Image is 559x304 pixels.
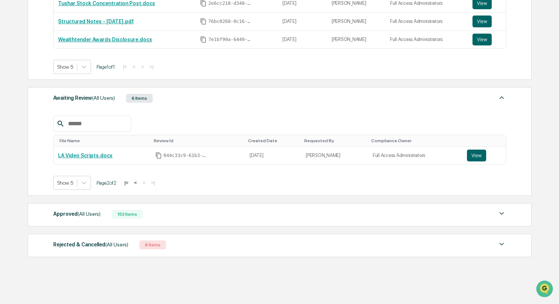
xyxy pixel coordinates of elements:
div: We're available if you need us! [25,64,94,70]
span: (All Users) [105,242,128,247]
div: 6 Items [126,94,153,103]
td: [DATE] [278,31,327,48]
button: Start new chat [126,59,135,68]
span: (All Users) [92,95,115,101]
td: [PERSON_NAME] [327,31,386,48]
span: Preclearance [15,93,48,100]
button: |< [122,180,131,186]
div: Toggle SortBy [60,138,148,143]
a: View [472,34,501,45]
span: 76bc0268-0c16-4ddb-b54e-a2884c5893c1 [208,18,253,24]
iframe: Open customer support [535,280,555,300]
a: Wealthtender Awards Disclosure.docx [58,37,152,42]
span: Page 1 of 1 [96,64,115,70]
td: Full Access Administrators [386,13,468,31]
span: 044c33c9-61b3-47fa-a719-fd5344019a3f [163,153,208,158]
span: Attestations [61,93,92,100]
button: < [132,180,139,186]
td: Full Access Administrators [386,31,468,48]
a: Tushar Stock Concentration Post.docx [58,0,155,6]
img: caret [497,93,506,102]
button: >| [147,64,156,70]
a: LA Video Scripts.docx [58,153,112,158]
div: Toggle SortBy [248,138,298,143]
button: >| [149,180,157,186]
button: View [472,16,492,27]
a: Structured Notes - [DATE].pdf [58,18,134,24]
span: Pylon [74,125,89,131]
a: 🗄️Attestations [51,90,95,103]
a: Powered byPylon [52,125,89,131]
p: How can we help? [7,16,135,27]
div: Toggle SortBy [154,138,242,143]
div: 🖐️ [7,94,13,100]
div: 🗄️ [54,94,60,100]
img: 1746055101610-c473b297-6a78-478c-a979-82029cc54cd1 [7,57,21,70]
button: |< [121,64,129,70]
td: Full Access Administrators [368,147,463,164]
td: [PERSON_NAME] [301,147,368,164]
button: < [131,64,138,70]
div: 153 Items [112,210,143,219]
span: (All Users) [78,211,101,217]
span: Copy Id [200,36,207,43]
td: [DATE] [245,147,301,164]
button: View [472,34,492,45]
td: [PERSON_NAME] [327,13,386,31]
span: Data Lookup [15,107,47,115]
a: 🔎Data Lookup [4,104,50,117]
div: Toggle SortBy [304,138,365,143]
div: Rejected & Cancelled [53,240,128,249]
button: > [140,180,148,186]
button: View [467,150,486,161]
span: Copy Id [200,18,207,25]
div: 🔎 [7,108,13,114]
div: Toggle SortBy [371,138,460,143]
img: caret [497,209,506,218]
a: View [472,16,501,27]
span: 7e1bf99a-6449-45c3-8181-c0e5f5f3b389 [208,37,253,42]
a: 🖐️Preclearance [4,90,51,103]
span: Page 2 of 2 [96,180,116,186]
div: Toggle SortBy [468,138,503,143]
input: Clear [19,34,122,41]
span: Copy Id [155,152,162,159]
a: View [467,150,501,161]
div: 8 Items [139,240,166,249]
span: 2e6cc218-d348-45b4-858c-8dc983b86538 [208,0,253,6]
div: Approved [53,209,101,219]
img: caret [497,240,506,249]
td: [DATE] [278,13,327,31]
div: Awaiting Review [53,93,115,103]
div: Start new chat [25,57,121,64]
button: > [139,64,146,70]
